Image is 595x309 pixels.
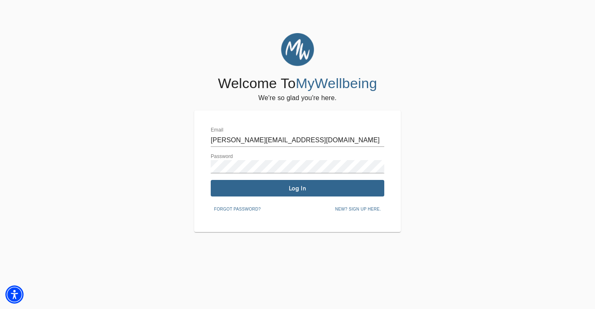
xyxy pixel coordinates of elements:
h6: We're so glad you're here. [258,92,336,104]
div: Accessibility Menu [5,285,24,304]
span: Forgot password? [214,206,261,213]
button: Log In [211,180,384,196]
button: New? Sign up here. [332,203,384,216]
h4: Welcome To [218,75,377,92]
span: Log In [214,184,381,192]
a: Forgot password? [211,205,264,212]
img: MyWellbeing [281,33,314,66]
span: New? Sign up here. [335,206,381,213]
button: Forgot password? [211,203,264,216]
label: Password [211,154,233,159]
label: Email [211,128,224,133]
span: MyWellbeing [296,75,377,91]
